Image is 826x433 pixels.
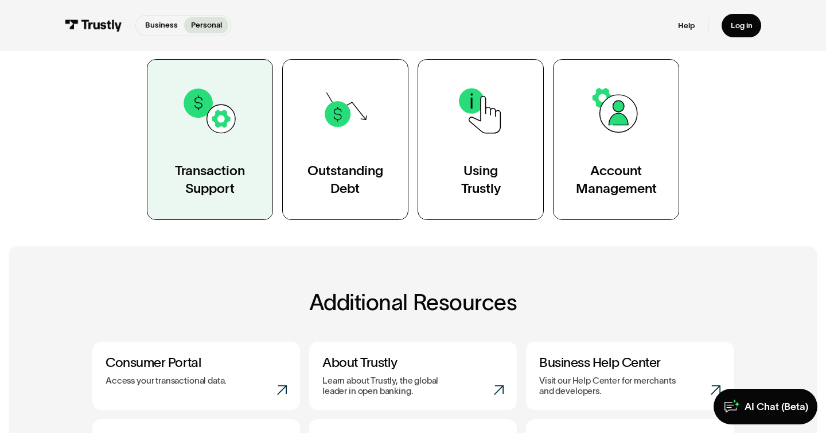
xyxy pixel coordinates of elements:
a: Personal [184,17,228,33]
div: Transaction Support [175,162,245,198]
a: Consumer PortalAccess your transactional data. [92,342,300,410]
a: Help [678,21,695,31]
h3: Consumer Portal [106,355,287,371]
div: Outstanding Debt [307,162,383,198]
a: AccountManagement [553,59,679,220]
a: Business Help CenterVisit our Help Center for merchants and developers. [526,342,734,410]
a: Log in [722,14,761,37]
a: OutstandingDebt [282,59,408,220]
h3: Business Help Center [539,355,720,371]
p: Learn about Trustly, the global leader in open banking. [322,376,462,397]
a: About TrustlyLearn about Trustly, the global leader in open banking. [309,342,517,410]
div: AI Chat (Beta) [745,400,808,413]
p: Personal [191,20,222,31]
h2: Additional Resources [92,291,734,315]
p: Visit our Help Center for merchants and developers. [539,376,679,397]
a: TransactionSupport [147,59,273,220]
img: Trustly Logo [65,20,122,32]
h3: About Trustly [322,355,504,371]
div: Log in [731,21,753,31]
a: AI Chat (Beta) [714,389,817,424]
a: Business [138,17,184,33]
p: Business [145,20,178,31]
p: Access your transactional data. [106,376,227,386]
div: Account Management [576,162,657,198]
a: UsingTrustly [418,59,544,220]
div: Using Trustly [461,162,501,198]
